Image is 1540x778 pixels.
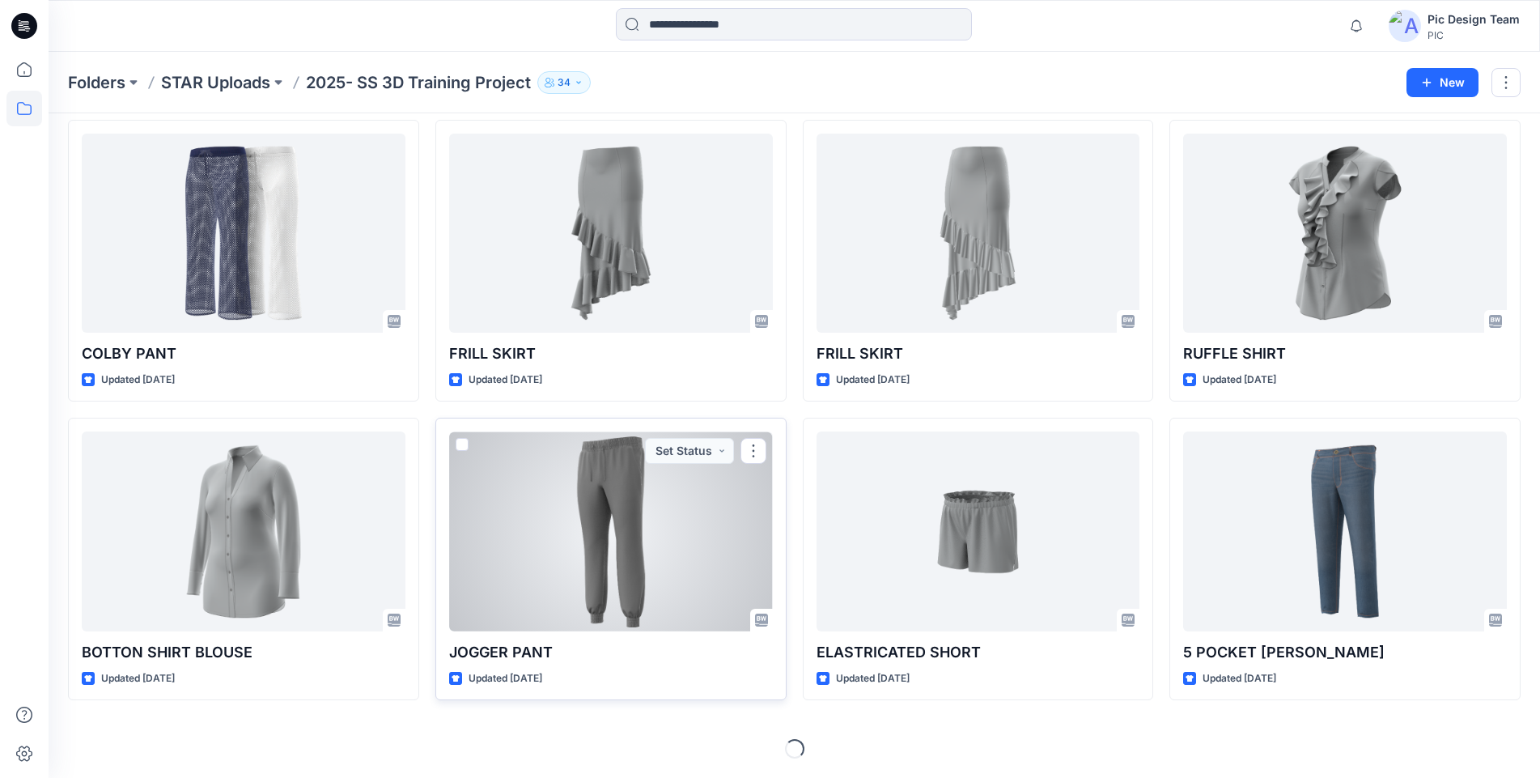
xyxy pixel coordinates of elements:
button: 34 [537,71,591,94]
p: Updated [DATE] [469,670,542,687]
a: FRILL SKIRT [449,134,773,333]
p: Updated [DATE] [836,670,910,687]
p: COLBY PANT [82,342,405,365]
a: COLBY PANT [82,134,405,333]
p: BOTTON SHIRT BLOUSE [82,641,405,664]
p: JOGGER PANT [449,641,773,664]
p: Updated [DATE] [836,372,910,389]
div: PIC [1428,29,1520,41]
p: 5 POCKET [PERSON_NAME] [1183,641,1507,664]
p: Updated [DATE] [469,372,542,389]
p: Updated [DATE] [1203,372,1276,389]
a: Folders [68,71,125,94]
button: New [1406,68,1478,97]
a: STAR Uploads [161,71,270,94]
p: Updated [DATE] [101,372,175,389]
p: Updated [DATE] [101,670,175,687]
a: FRILL SKIRT [817,134,1140,333]
div: Pic Design Team [1428,10,1520,29]
p: Updated [DATE] [1203,670,1276,687]
a: RUFFLE SHIRT [1183,134,1507,333]
a: 5 POCKET JEAN [1183,432,1507,631]
a: ELASTRICATED SHORT [817,432,1140,631]
p: FRILL SKIRT [817,342,1140,365]
p: 2025- SS 3D Training Project [306,71,531,94]
a: JOGGER PANT [449,432,773,631]
img: avatar [1389,10,1421,42]
p: 34 [558,74,571,91]
p: RUFFLE SHIRT [1183,342,1507,365]
p: ELASTRICATED SHORT [817,641,1140,664]
p: FRILL SKIRT [449,342,773,365]
a: BOTTON SHIRT BLOUSE [82,432,405,631]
